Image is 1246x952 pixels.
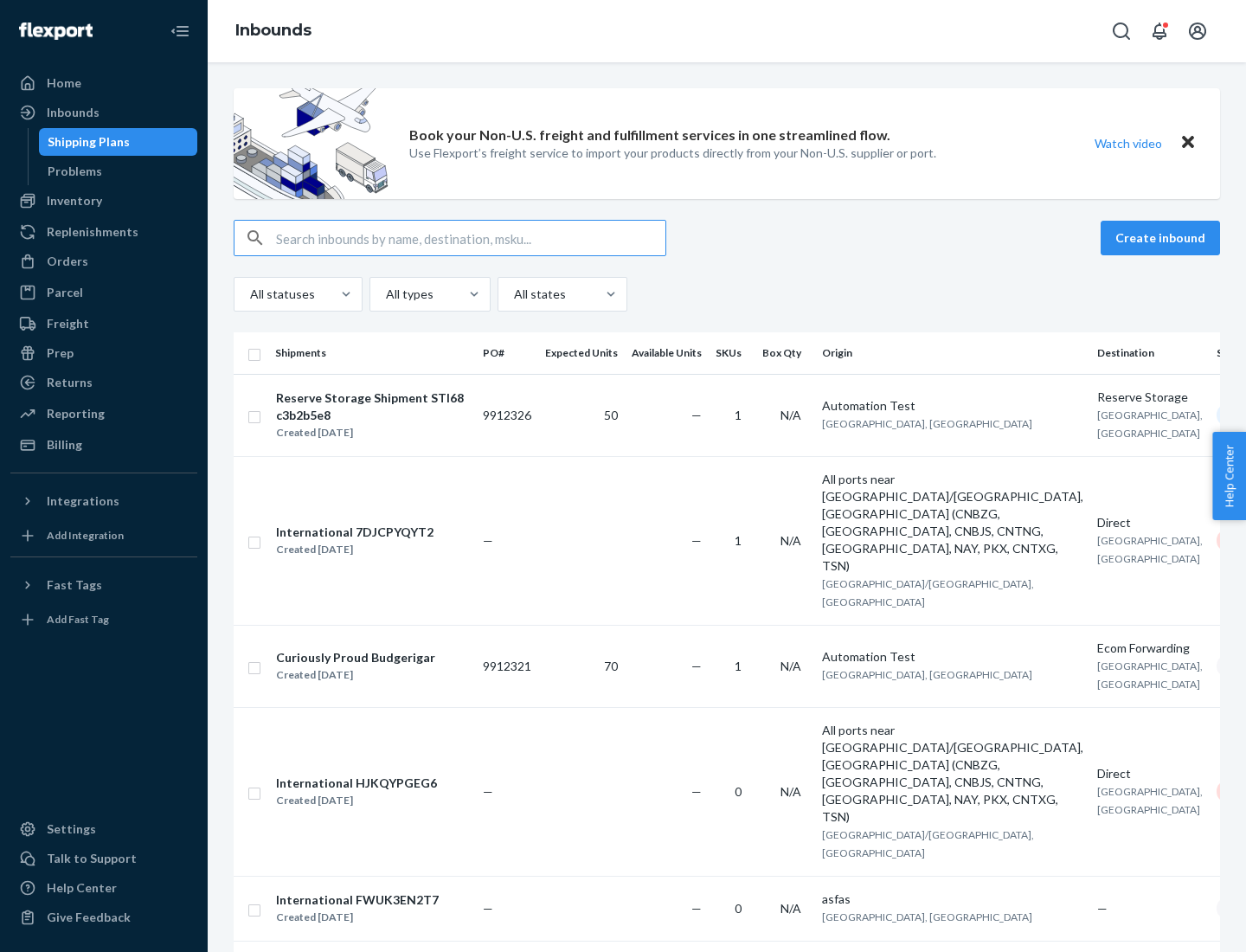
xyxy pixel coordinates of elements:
button: Close Navigation [163,14,197,48]
div: International HJKQYPGEG6 [276,775,437,792]
span: — [691,659,702,673]
span: [GEOGRAPHIC_DATA], [GEOGRAPHIC_DATA] [822,668,1032,681]
div: Replenishments [47,223,138,241]
p: Book your Non-U.S. freight and fulfillment services in one streamlined flow. [409,125,890,145]
button: Open notifications [1142,14,1177,48]
td: 9912321 [476,625,538,707]
th: Shipments [268,332,476,374]
div: Created [DATE] [276,792,437,809]
div: Created [DATE] [276,909,439,926]
span: 70 [604,659,618,673]
div: Freight [47,315,89,332]
a: Talk to Support [10,845,197,872]
div: All ports near [GEOGRAPHIC_DATA]/[GEOGRAPHIC_DATA], [GEOGRAPHIC_DATA] (CNBZG, [GEOGRAPHIC_DATA], ... [822,722,1083,826]
span: — [1097,901,1108,916]
button: Create inbound [1101,221,1220,255]
div: Created [DATE] [276,666,435,684]
a: Shipping Plans [39,128,198,156]
span: [GEOGRAPHIC_DATA], [GEOGRAPHIC_DATA] [1097,534,1203,565]
td: 9912326 [476,374,538,456]
a: Returns [10,369,197,396]
span: — [691,784,702,799]
span: — [691,408,702,422]
div: Give Feedback [47,909,131,926]
a: Inventory [10,187,197,215]
span: — [483,784,493,799]
span: — [691,533,702,548]
a: Prep [10,339,197,367]
div: Fast Tags [47,576,102,594]
div: International 7DJCPYQYT2 [276,524,434,541]
span: — [691,901,702,916]
button: Integrations [10,487,197,515]
th: Origin [815,332,1090,374]
div: All ports near [GEOGRAPHIC_DATA]/[GEOGRAPHIC_DATA], [GEOGRAPHIC_DATA] (CNBZG, [GEOGRAPHIC_DATA], ... [822,471,1083,575]
span: Help Center [1212,432,1246,520]
a: Settings [10,815,197,843]
div: Orders [47,253,88,270]
a: Problems [39,158,198,185]
div: Settings [47,820,96,838]
img: Flexport logo [19,23,93,40]
div: Inbounds [47,104,100,121]
p: Use Flexport’s freight service to import your products directly from your Non-U.S. supplier or port. [409,145,936,162]
div: Reserve Storage Shipment STI68c3b2b5e8 [276,389,468,424]
div: Created [DATE] [276,424,468,441]
span: [GEOGRAPHIC_DATA], [GEOGRAPHIC_DATA] [1097,408,1203,440]
a: Help Center [10,874,197,902]
span: [GEOGRAPHIC_DATA]/[GEOGRAPHIC_DATA], [GEOGRAPHIC_DATA] [822,828,1034,859]
div: Home [47,74,81,92]
div: Add Fast Tag [47,612,109,627]
a: Freight [10,310,197,338]
div: Parcel [47,284,83,301]
span: 1 [735,408,742,422]
a: Replenishments [10,218,197,246]
a: Home [10,69,197,97]
input: All statuses [248,286,250,303]
button: Open account menu [1180,14,1215,48]
span: N/A [780,408,801,422]
th: Available Units [625,332,709,374]
button: Open Search Box [1104,14,1139,48]
div: Prep [47,344,74,362]
span: 1 [735,659,742,673]
th: Destination [1090,332,1210,374]
span: 0 [735,901,742,916]
input: All types [384,286,386,303]
th: Expected Units [538,332,625,374]
div: Direct [1097,765,1203,782]
div: asfas [822,891,1083,908]
a: Parcel [10,279,197,306]
span: 1 [735,533,742,548]
span: 50 [604,408,618,422]
input: Search inbounds by name, destination, msku... [276,221,665,255]
span: [GEOGRAPHIC_DATA], [GEOGRAPHIC_DATA] [822,417,1032,430]
span: 0 [735,784,742,799]
ol: breadcrumbs [222,6,325,56]
span: — [483,901,493,916]
div: International FWUK3EN2T7 [276,891,439,909]
th: Box Qty [755,332,815,374]
div: Help Center [47,879,117,897]
span: [GEOGRAPHIC_DATA]/[GEOGRAPHIC_DATA], [GEOGRAPHIC_DATA] [822,577,1034,608]
div: Problems [48,163,102,180]
div: Shipping Plans [48,133,130,151]
a: Inbounds [10,99,197,126]
a: Inbounds [235,21,311,40]
div: Inventory [47,192,102,209]
div: Reporting [47,405,105,422]
div: Returns [47,374,93,391]
div: Direct [1097,514,1203,531]
div: Add Integration [47,528,124,543]
a: Add Fast Tag [10,606,197,634]
div: Billing [47,436,82,453]
div: Talk to Support [47,850,137,867]
span: N/A [780,901,801,916]
a: Orders [10,248,197,275]
span: N/A [780,784,801,799]
span: N/A [780,659,801,673]
button: Fast Tags [10,571,197,599]
span: — [483,533,493,548]
div: Automation Test [822,648,1083,666]
div: Automation Test [822,397,1083,415]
